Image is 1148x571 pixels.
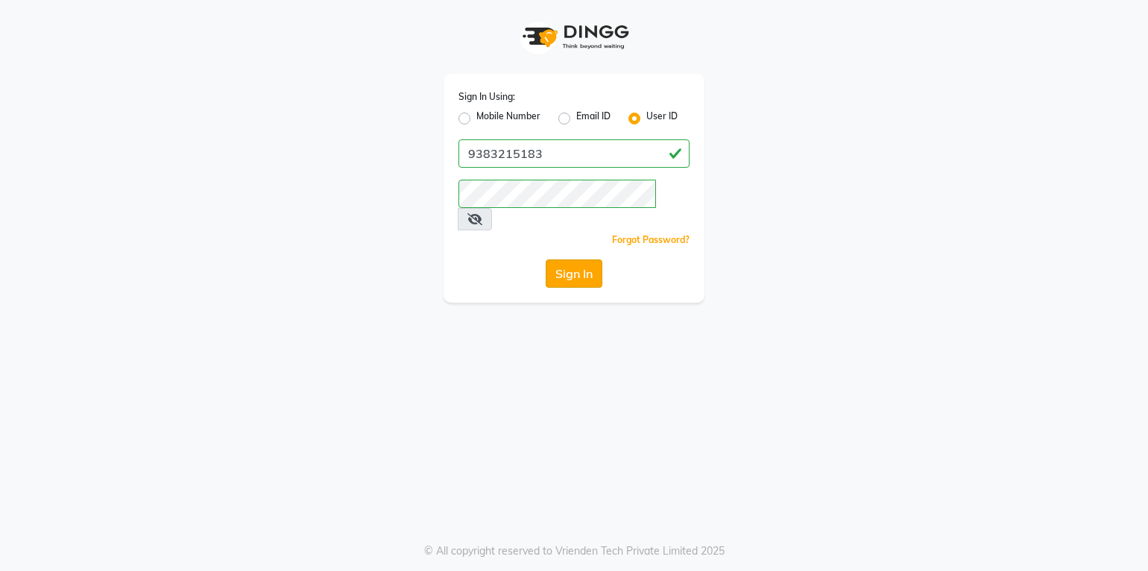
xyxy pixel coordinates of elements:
[646,110,678,127] label: User ID
[476,110,540,127] label: Mobile Number
[612,234,690,245] a: Forgot Password?
[458,139,690,168] input: Username
[458,180,656,208] input: Username
[514,15,634,59] img: logo1.svg
[576,110,611,127] label: Email ID
[458,90,515,104] label: Sign In Using:
[546,259,602,288] button: Sign In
